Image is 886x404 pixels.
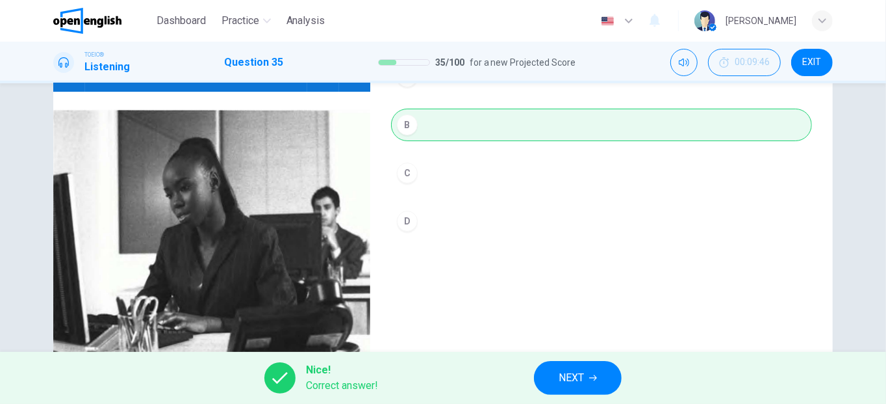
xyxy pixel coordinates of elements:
[435,55,464,70] span: 35 / 100
[53,8,121,34] img: OpenEnglish logo
[221,13,259,29] span: Practice
[84,50,104,59] span: TOEIC®
[726,13,796,29] div: [PERSON_NAME]
[286,13,325,29] span: Analysis
[791,49,833,76] button: EXIT
[224,55,283,70] h1: Question 35
[157,13,206,29] span: Dashboard
[151,9,211,33] button: Dashboard
[559,369,584,387] span: NEXT
[306,362,378,378] span: Nice!
[708,49,781,76] div: Hide
[534,361,622,395] button: NEXT
[216,9,276,33] button: Practice
[735,57,770,68] span: 00:09:46
[694,10,715,31] img: Profile picture
[670,49,698,76] div: Mute
[53,8,151,34] a: OpenEnglish logo
[281,9,331,33] button: Analysis
[708,49,781,76] button: 00:09:46
[470,55,576,70] span: for a new Projected Score
[306,378,378,394] span: Correct answer!
[84,59,130,75] h1: Listening
[802,57,821,68] span: EXIT
[600,16,616,26] img: en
